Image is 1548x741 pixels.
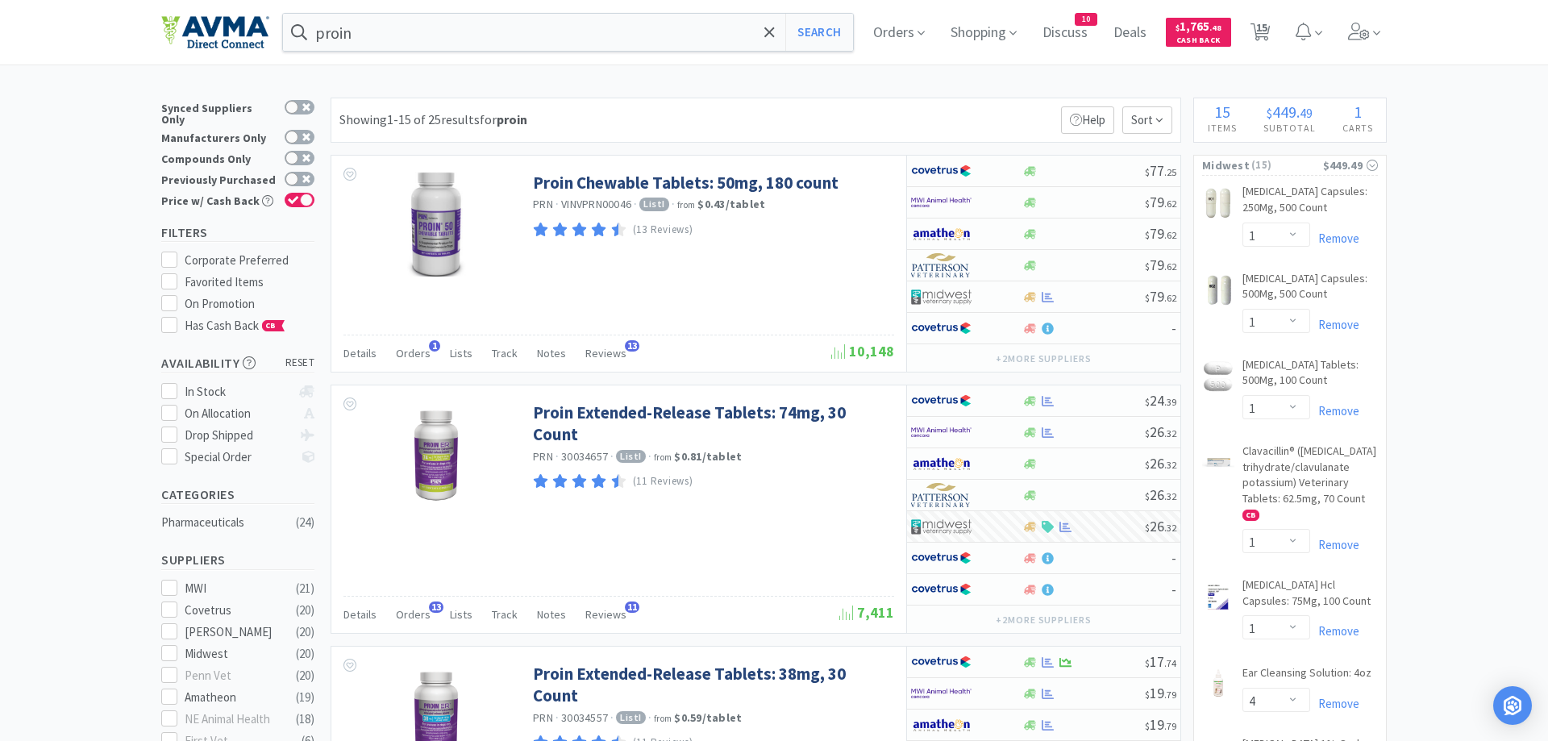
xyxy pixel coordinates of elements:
[1202,447,1234,479] img: e9b85ec6fdbc49c49e1e0e98b94d7cd6_455135.jpeg
[911,713,972,737] img: 3331a67d23dc422aa21b1ec98afbf632_11.png
[1310,231,1359,246] a: Remove
[1176,23,1180,33] span: $
[1242,271,1378,309] a: [MEDICAL_DATA] Capsules: 500Mg, 500 Count
[1164,522,1176,534] span: . 32
[185,601,285,620] div: Covetrus
[185,426,292,445] div: Drop Shipped
[1145,652,1176,671] span: 17
[639,198,669,210] span: List I
[1300,105,1313,121] span: 49
[1244,27,1277,42] a: 15
[339,110,527,131] div: Showing 1-15 of 25 results
[1272,102,1296,122] span: 449
[1036,26,1094,40] a: Discuss10
[1164,292,1176,304] span: . 62
[561,710,608,725] span: 30034557
[610,449,614,464] span: ·
[450,607,472,622] span: Lists
[1145,287,1176,306] span: 79
[1145,224,1176,243] span: 79
[911,420,972,444] img: f6b2451649754179b5b4e0c70c3f7cb0_2.png
[497,111,527,127] strong: proin
[556,710,559,725] span: ·
[1164,427,1176,439] span: . 32
[185,251,315,270] div: Corporate Preferred
[1194,120,1250,135] h4: Items
[1145,166,1150,178] span: $
[561,449,608,464] span: 30034657
[1145,689,1150,701] span: $
[839,603,894,622] span: 7,411
[911,577,972,602] img: 77fca1acd8b6420a9015268ca798ef17_1.png
[185,448,292,467] div: Special Order
[533,663,890,707] a: Proin Extended-Release Tablets: 38mg, 30 Count
[911,650,972,674] img: 77fca1acd8b6420a9015268ca798ef17_1.png
[1171,548,1176,567] span: -
[911,546,972,570] img: 77fca1acd8b6420a9015268ca798ef17_1.png
[988,348,1100,370] button: +2more suppliers
[1145,459,1150,471] span: $
[785,14,852,51] button: Search
[161,100,277,125] div: Synced Suppliers Only
[396,607,431,622] span: Orders
[1202,581,1234,613] img: 9edce645171f4d0c9e3780a86391bb28_302461.jpeg
[556,449,559,464] span: ·
[480,111,527,127] span: for
[633,473,693,490] p: (11 Reviews)
[911,483,972,507] img: f5e969b455434c6296c6d81ef179fa71_3.png
[911,190,972,214] img: f6b2451649754179b5b4e0c70c3f7cb0_2.png
[654,452,672,463] span: from
[263,321,279,331] span: CB
[1164,229,1176,241] span: . 62
[911,285,972,309] img: 4dd14cff54a648ac9e977f0c5da9bc2e_5.png
[1164,459,1176,471] span: . 32
[988,609,1100,631] button: +2more suppliers
[633,222,693,239] p: (13 Reviews)
[1145,193,1176,211] span: 79
[911,514,972,539] img: 4dd14cff54a648ac9e977f0c5da9bc2e_5.png
[674,710,742,725] strong: $0.59 / tablet
[161,485,314,504] h5: Categories
[1145,657,1150,669] span: $
[161,15,269,49] img: e4e33dab9f054f5782a47901c742baa9_102.png
[161,193,277,206] div: Price w/ Cash Back
[185,579,285,598] div: MWI
[161,513,292,532] div: Pharmaceuticals
[1145,715,1176,734] span: 19
[1145,229,1150,241] span: $
[537,607,566,622] span: Notes
[1243,510,1259,520] span: CB
[648,449,651,464] span: ·
[161,151,277,164] div: Compounds Only
[1145,485,1176,504] span: 26
[677,199,695,210] span: from
[634,197,637,211] span: ·
[296,579,314,598] div: ( 21 )
[556,197,559,211] span: ·
[1107,26,1153,40] a: Deals
[1164,490,1176,502] span: . 32
[296,644,314,664] div: ( 20 )
[296,601,314,620] div: ( 20 )
[1164,260,1176,273] span: . 62
[185,382,292,402] div: In Stock
[1164,166,1176,178] span: . 25
[533,449,553,464] a: PRN
[492,346,518,360] span: Track
[831,342,894,360] span: 10,148
[283,14,853,51] input: Search by item, sku, manufacturer, ingredient, size...
[1310,317,1359,332] a: Remove
[429,602,443,613] span: 13
[533,197,553,211] a: PRN
[1202,156,1250,174] span: Midwest
[161,130,277,144] div: Manufacturers Only
[384,402,489,506] img: 81d01680effe48ca9482466b495b1368_277842.png
[1145,522,1150,534] span: $
[1267,105,1272,121] span: $
[296,622,314,642] div: ( 20 )
[911,222,972,246] img: 3331a67d23dc422aa21b1ec98afbf632_11.png
[1145,684,1176,702] span: 19
[1242,184,1378,222] a: [MEDICAL_DATA] Capsules: 250Mg, 500 Count
[1242,443,1378,529] a: Clavacillin® ([MEDICAL_DATA] trihydrate/clavulanate potassium) Veterinary Tablets: 62.5mg, 70 Cou...
[533,172,838,194] a: Proin Chewable Tablets: 50mg, 180 count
